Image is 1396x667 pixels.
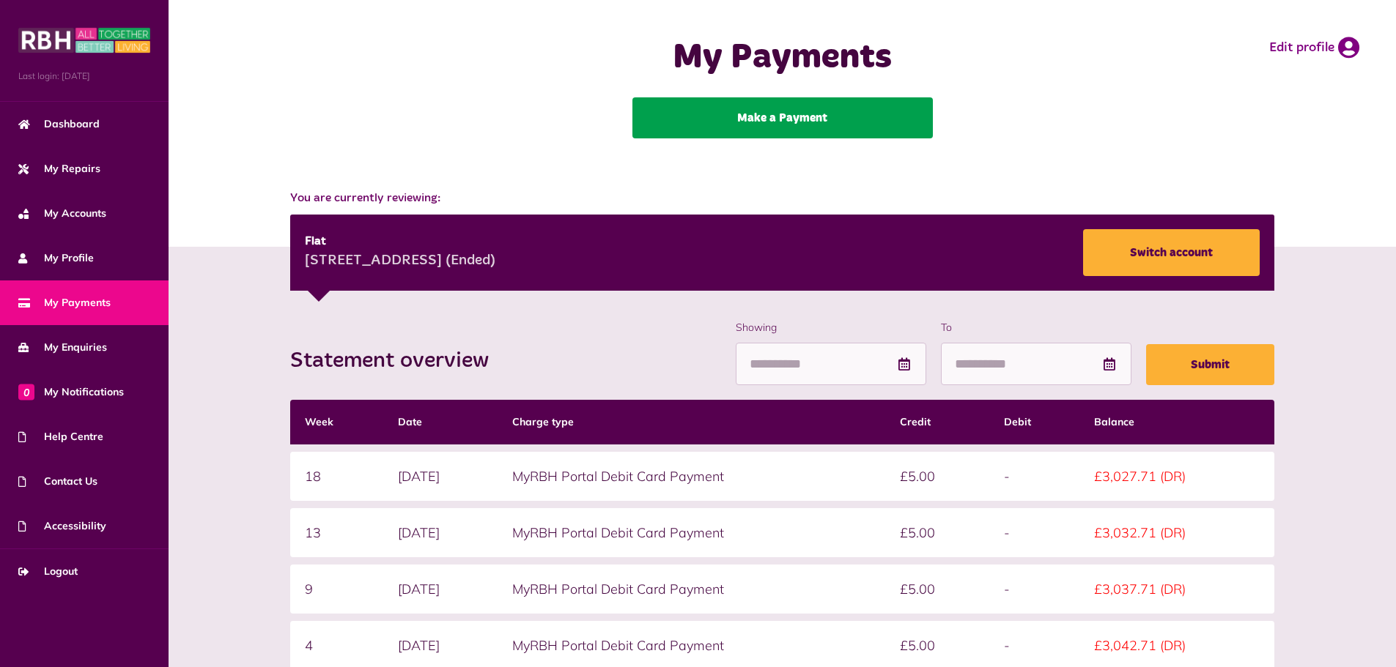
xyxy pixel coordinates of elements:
span: Logout [18,564,78,579]
span: My Notifications [18,384,124,400]
td: [DATE] [383,452,498,501]
td: MyRBH Portal Debit Card Payment [498,452,885,501]
td: £5.00 [885,452,989,501]
span: 0 [18,384,34,400]
span: My Enquiries [18,340,107,355]
td: MyRBH Portal Debit Card Payment [498,508,885,557]
td: MyRBH Portal Debit Card Payment [498,564,885,614]
th: Balance [1079,400,1274,444]
span: Accessibility [18,518,106,534]
td: 13 [290,508,383,557]
span: You are currently reviewing: [290,190,1274,207]
td: [DATE] [383,564,498,614]
td: £3,027.71 (DR) [1079,452,1274,501]
span: My Accounts [18,206,106,221]
h1: My Payments [490,37,1075,79]
div: Flat [305,233,495,250]
td: [DATE] [383,508,498,557]
th: Charge type [498,400,885,444]
td: - [989,452,1080,501]
a: Edit profile [1269,37,1359,59]
a: Make a Payment [632,97,933,138]
img: MyRBH [18,26,150,55]
td: £3,032.71 (DR) [1079,508,1274,557]
label: Showing [736,320,926,335]
span: My Profile [18,250,94,266]
td: - [989,564,1080,614]
span: Dashboard [18,116,100,132]
span: Last login: [DATE] [18,70,150,83]
td: £5.00 [885,564,989,614]
th: Date [383,400,498,444]
span: My Payments [18,295,111,310]
td: £3,037.71 (DR) [1079,564,1274,614]
span: My Repairs [18,161,100,176]
span: Help Centre [18,429,103,444]
h2: Statement overview [290,348,503,374]
div: [STREET_ADDRESS] (Ended) [305,250,495,272]
button: Submit [1146,344,1274,385]
td: 9 [290,564,383,614]
th: Week [290,400,383,444]
span: Contact Us [18,474,97,489]
label: To [941,320,1131,335]
a: Switch account [1083,229,1260,276]
td: 18 [290,452,383,501]
td: £5.00 [885,508,989,557]
td: - [989,508,1080,557]
th: Credit [885,400,989,444]
th: Debit [989,400,1080,444]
